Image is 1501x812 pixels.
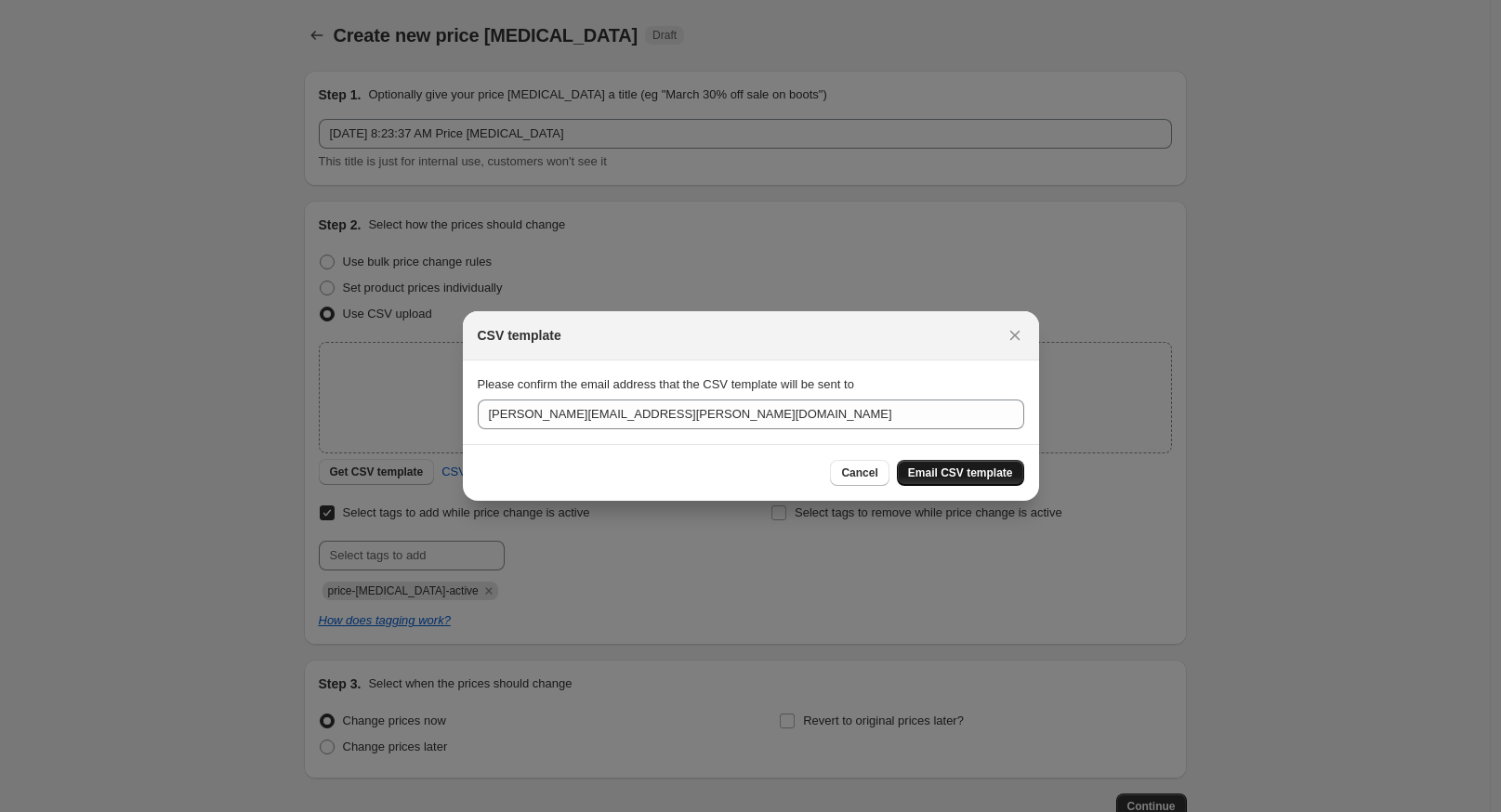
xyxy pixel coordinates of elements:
span: Email CSV template [908,465,1013,480]
button: Close [1002,322,1028,348]
button: Email CSV template [897,460,1024,486]
button: Cancel [830,460,889,486]
span: Cancel [841,465,877,480]
span: Please confirm the email address that the CSV template will be sent to [478,377,854,391]
h2: CSV template [478,326,561,345]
